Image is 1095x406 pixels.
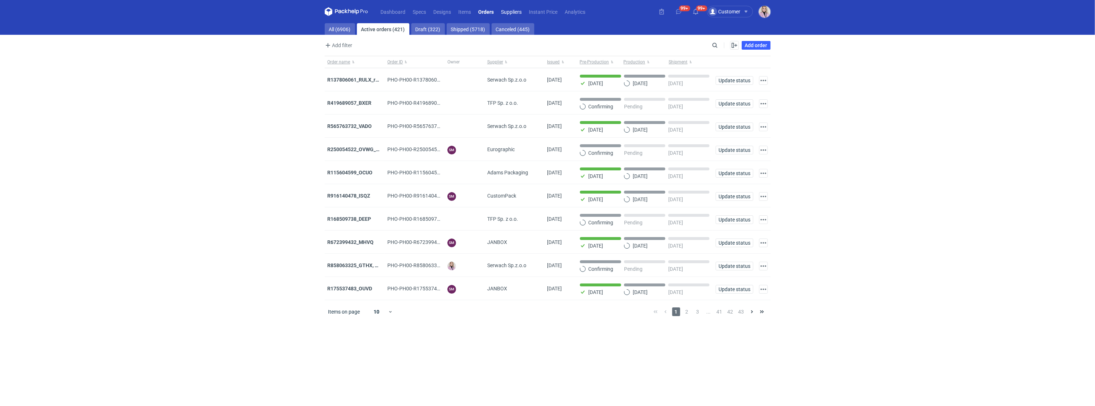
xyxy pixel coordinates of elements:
[328,216,371,222] a: R168509738_DEEP
[624,220,643,225] p: Pending
[387,239,460,245] span: PHO-PH00-R672399432_MHVQ
[328,146,419,152] strong: R250054522_OVWG_YVQE_WZOT_SLIO
[328,262,478,268] a: R858063325_GTHX, NNPL, JAAG, JGXY, QTVD, WZHN, ITNR, EUMI
[633,80,648,86] p: [DATE]
[759,239,768,247] button: Actions
[487,215,518,223] span: TFP Sp. z o.o.
[668,127,683,133] p: [DATE]
[759,169,768,178] button: Actions
[547,239,562,245] span: 27/08/2025
[547,100,562,106] span: 29/08/2025
[487,59,503,65] span: Supplier
[716,285,753,294] button: Update status
[633,289,648,295] p: [DATE]
[387,146,504,152] span: PHO-PH00-R250054522_OVWG_YVQE_WZOT_SLIO
[387,193,456,199] span: PHO-PH00-R916140478_ISQZ
[328,170,373,175] a: R115604599_OCUO
[323,41,353,50] button: Add filter
[526,7,561,16] a: Instant Price
[492,23,534,35] a: Canceled (445)
[589,266,614,272] p: Confirming
[716,239,753,247] button: Update status
[694,307,702,316] span: 3
[387,123,458,129] span: PHO-PH00-R565763732_VADO
[633,243,648,249] p: [DATE]
[589,289,603,295] p: [DATE]
[547,146,562,152] span: 28/08/2025
[547,216,562,222] span: 27/08/2025
[328,100,372,106] a: R419689057_BXER
[759,6,771,18] img: Klaudia Wiśniewska
[673,6,685,17] button: 99+
[580,59,609,65] span: Pre-Production
[387,77,480,83] span: PHO-PH00-R137806061_RULX_REPRINT
[430,7,455,16] a: Designs
[484,161,544,184] div: Adams Packaging
[668,266,683,272] p: [DATE]
[742,41,771,50] a: Add order
[328,239,374,245] a: R672399432_MHVQ
[484,68,544,91] div: Serwach Sp.z.o.o
[669,59,688,65] span: Shipment
[719,194,750,199] span: Update status
[759,285,768,294] button: Actions
[487,285,507,292] span: JANBOX
[719,78,750,83] span: Update status
[387,286,458,291] span: PHO-PH00-R175537483_OUVD
[484,184,544,207] div: CustomPack
[547,77,562,83] span: 29/08/2025
[328,308,360,315] span: Items on page
[759,215,768,224] button: Actions
[487,99,518,107] span: TFP Sp. z o.o.
[328,286,372,291] a: R175537483_OUVD
[411,23,445,35] a: Draft (322)
[707,6,759,17] button: Customer
[387,59,403,65] span: Order ID
[544,56,577,68] button: Issued
[727,307,734,316] span: 42
[487,239,507,246] span: JANBOX
[325,7,368,16] svg: Packhelp Pro
[759,192,768,201] button: Actions
[475,7,498,16] a: Orders
[716,99,753,108] button: Update status
[759,99,768,108] button: Actions
[561,7,589,16] a: Analytics
[328,77,389,83] strong: R137806061_RULX_reprint
[547,123,562,129] span: 29/08/2025
[668,243,683,249] p: [DATE]
[487,262,526,269] span: Serwach Sp.z.o.o
[719,101,750,106] span: Update status
[716,169,753,178] button: Update status
[624,266,643,272] p: Pending
[633,127,648,133] p: [DATE]
[487,76,526,83] span: Serwach Sp.z.o.o
[547,286,562,291] span: 27/08/2025
[328,123,372,129] a: R565763732_VADO
[668,173,683,179] p: [DATE]
[447,23,490,35] a: Shipped (5718)
[589,104,614,109] p: Confirming
[716,215,753,224] button: Update status
[705,307,713,316] span: ...
[487,169,528,176] span: Adams Packaging
[387,170,459,175] span: PHO-PH00-R115604599_OCUO
[577,56,622,68] button: Pre-Production
[547,262,562,268] span: 27/08/2025
[672,307,680,316] span: 1
[447,59,460,65] span: Owner
[668,196,683,202] p: [DATE]
[589,243,603,249] p: [DATE]
[668,150,683,156] p: [DATE]
[716,123,753,131] button: Update status
[484,277,544,300] div: JANBOX
[328,193,371,199] strong: R916140478_ISQZ
[589,150,614,156] p: Confirming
